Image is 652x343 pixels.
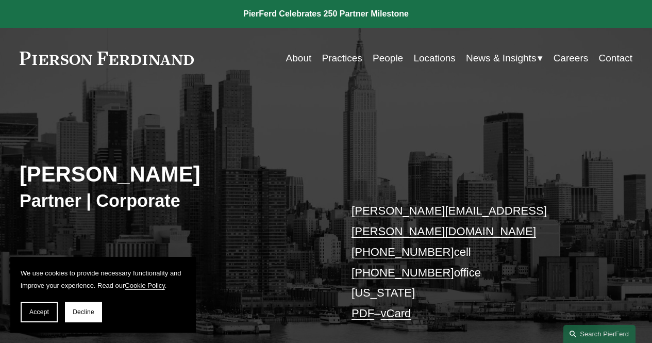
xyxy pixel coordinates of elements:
a: vCard [380,307,411,320]
a: [PHONE_NUMBER] [352,266,454,279]
h2: [PERSON_NAME] [20,161,326,188]
p: cell office [US_STATE] – [352,201,607,323]
span: Decline [73,308,94,316]
a: Locations [413,48,455,68]
a: People [373,48,403,68]
a: About [286,48,312,68]
section: Cookie banner [10,257,196,333]
a: [PERSON_NAME][EMAIL_ADDRESS][PERSON_NAME][DOMAIN_NAME] [352,204,547,238]
a: PDF [352,307,374,320]
button: Decline [65,302,102,322]
a: Search this site [563,325,636,343]
a: Practices [322,48,362,68]
span: Accept [29,308,49,316]
span: News & Insights [466,50,536,67]
p: We use cookies to provide necessary functionality and improve your experience. Read our . [21,267,186,291]
a: [PHONE_NUMBER] [352,246,454,258]
button: Accept [21,302,58,322]
a: Contact [599,48,633,68]
a: folder dropdown [466,48,543,68]
a: Careers [554,48,589,68]
h3: Partner | Corporate [20,190,326,211]
a: Cookie Policy [125,282,165,289]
